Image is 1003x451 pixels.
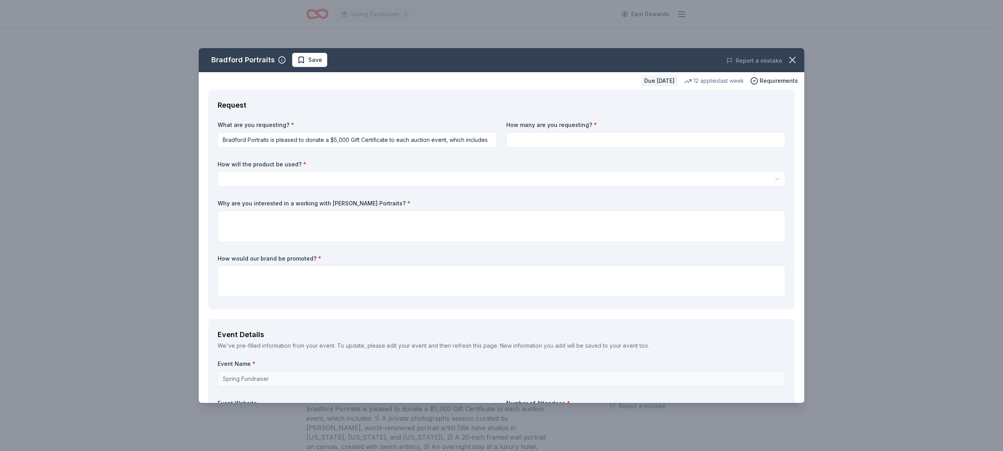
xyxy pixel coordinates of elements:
[760,76,798,86] span: Requirements
[292,53,327,67] button: Save
[218,341,785,350] div: We've pre-filled information from your event. To update, please edit your event and then refresh ...
[506,399,785,407] label: Number of Attendees
[218,160,785,168] label: How will the product be used?
[684,76,744,86] div: 12 applies last week
[641,75,678,86] div: Due [DATE]
[211,54,275,66] div: Bradford Portraits
[308,55,322,65] span: Save
[750,76,798,86] button: Requirements
[726,56,782,65] button: Report a mistake
[218,255,785,263] label: How would our brand be promoted?
[218,328,785,341] div: Event Details
[218,121,497,129] label: What are you requesting?
[218,99,785,112] div: Request
[218,399,497,407] label: Event Website
[218,360,785,368] label: Event Name
[218,199,785,207] label: Why are you interested in a working with [PERSON_NAME] Portraits?
[506,121,785,129] label: How many are you requesting?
